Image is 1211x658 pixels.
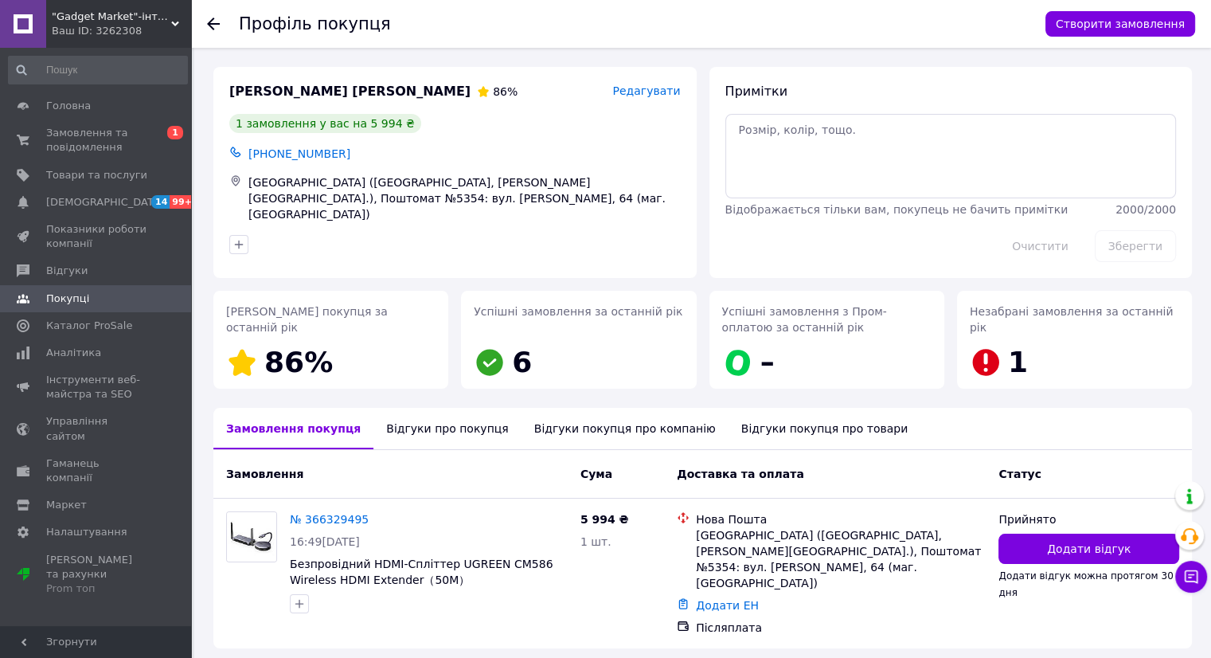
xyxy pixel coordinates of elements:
[46,222,147,251] span: Показники роботи компанії
[46,126,147,155] span: Замовлення та повідомлення
[46,498,87,512] span: Маркет
[290,558,553,586] a: Безпровідний HDMI-Спліттер UGREEN CM586 Wireless HDMI Extender（50M）
[998,511,1179,527] div: Прийнято
[580,513,629,526] span: 5 994 ₴
[998,468,1041,480] span: Статус
[46,414,147,443] span: Управління сайтом
[46,553,147,597] span: [PERSON_NAME] та рахунки
[612,84,680,97] span: Редагувати
[512,346,532,378] span: 6
[729,408,920,449] div: Відгуки покупця про товари
[226,511,277,562] a: Фото товару
[760,346,775,378] span: –
[245,171,684,225] div: [GEOGRAPHIC_DATA] ([GEOGRAPHIC_DATA], [PERSON_NAME][GEOGRAPHIC_DATA].), Поштомат №5354: вул. [PER...
[1047,541,1131,557] span: Додати відгук
[207,16,220,32] div: Повернутися назад
[722,305,887,334] span: Успішні замовлення з Пром-оплатою за останній рік
[170,195,196,209] span: 99+
[8,56,188,84] input: Пошук
[248,147,350,160] span: [PHONE_NUMBER]
[474,305,682,318] span: Успішні замовлення за останній рік
[46,373,147,401] span: Інструменти веб-майстра та SEO
[46,292,89,306] span: Покупці
[46,456,147,485] span: Гаманець компанії
[970,305,1174,334] span: Незабрані замовлення за останній рік
[677,468,804,480] span: Доставка та оплата
[46,319,132,333] span: Каталог ProSale
[167,126,183,139] span: 1
[1008,346,1028,378] span: 1
[725,84,787,99] span: Примітки
[46,346,101,360] span: Аналітика
[290,535,360,548] span: 16:49[DATE]
[239,14,391,33] h1: Профіль покупця
[1045,11,1195,37] button: Створити замовлення
[227,512,276,562] img: Фото товару
[46,264,88,278] span: Відгуки
[226,305,388,334] span: [PERSON_NAME] покупця за останній рік
[373,408,521,449] div: Відгуки про покупця
[580,468,612,480] span: Cума
[229,83,471,101] span: [PERSON_NAME] [PERSON_NAME]
[998,570,1173,597] span: Додати відгук можна протягом 30 дня
[493,85,518,98] span: 86%
[696,599,759,612] a: Додати ЕН
[1175,561,1207,593] button: Чат з покупцем
[46,195,164,210] span: [DEMOGRAPHIC_DATA]
[696,511,986,527] div: Нова Пошта
[696,527,986,591] div: [GEOGRAPHIC_DATA] ([GEOGRAPHIC_DATA], [PERSON_NAME][GEOGRAPHIC_DATA].), Поштомат №5354: вул. [PER...
[46,168,147,182] span: Товари та послуги
[46,582,147,596] div: Prom топ
[151,195,170,209] span: 14
[522,408,729,449] div: Відгуки покупця про компанію
[46,99,91,113] span: Головна
[580,535,611,548] span: 1 шт.
[264,346,333,378] span: 86%
[52,24,191,38] div: Ваш ID: 3262308
[998,534,1179,564] button: Додати відгук
[290,513,369,526] a: № 366329495
[696,620,986,636] div: Післяплата
[725,203,1068,216] span: Відображається тільки вам, покупець не бачить примітки
[46,525,127,539] span: Налаштування
[1115,203,1176,216] span: 2000 / 2000
[229,114,421,133] div: 1 замовлення у вас на 5 994 ₴
[226,468,303,480] span: Замовлення
[52,10,171,24] span: "Gadget Market"-інтернет-магазин гаджетів та товарів для дому
[213,408,373,449] div: Замовлення покупця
